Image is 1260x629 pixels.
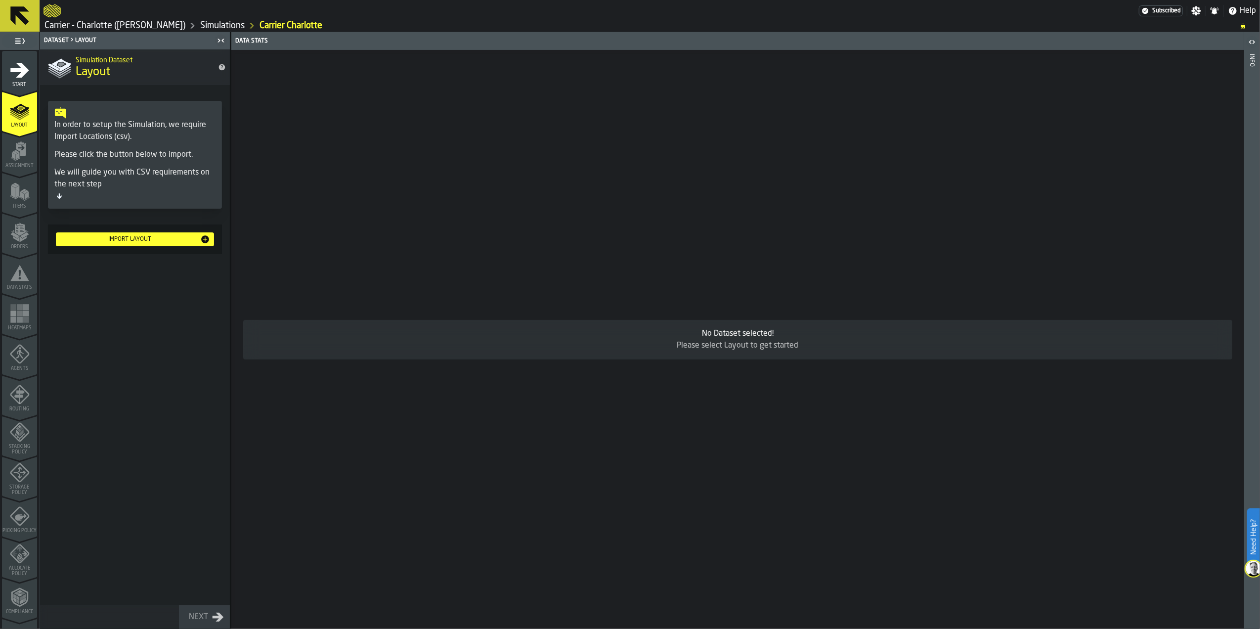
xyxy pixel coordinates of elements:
span: Compliance [2,609,37,615]
div: Next [185,611,212,623]
li: menu Routing [2,375,37,415]
span: Agents [2,366,37,371]
nav: Breadcrumb [43,20,1256,32]
li: menu Data Stats [2,254,37,293]
span: Layout [76,64,110,80]
span: Help [1240,5,1256,17]
p: In order to setup the Simulation, we require Import Locations (csv). [54,119,216,143]
label: button-toggle-Toggle Full Menu [2,34,37,48]
span: Routing [2,406,37,412]
span: Start [2,82,37,88]
p: We will guide you with CSV requirements on the next step [54,167,216,190]
span: Storage Policy [2,485,37,495]
header: Info [1244,32,1260,629]
span: Orders [2,244,37,250]
label: button-toggle-Settings [1187,6,1205,16]
div: Info [1249,52,1256,627]
span: Stacking Policy [2,444,37,455]
label: button-toggle-Close me [214,35,228,46]
li: menu Assignment [2,132,37,172]
a: link-to-/wh/i/e074fb63-00ea-4531-a7c9-ea0a191b3e4f/simulations/e8bbcac1-dc0f-4ae8-856b-b858c8a1d6ab [260,20,322,31]
li: menu Storage Policy [2,456,37,496]
div: Data Stats [233,38,739,45]
div: title-Layout [40,49,230,85]
span: Allocate Policy [2,566,37,577]
label: Need Help? [1248,509,1259,565]
a: logo-header [43,2,61,20]
div: Menu Subscription [1139,5,1183,16]
span: Assignment [2,163,37,169]
li: menu Start [2,51,37,90]
div: No Dataset selected! [251,328,1224,340]
li: menu Layout [2,91,37,131]
h2: Sub Title [76,54,210,64]
li: menu Orders [2,213,37,253]
li: menu Picking Policy [2,497,37,537]
a: link-to-/wh/i/e074fb63-00ea-4531-a7c9-ea0a191b3e4f [200,20,245,31]
div: Please select Layout to get started [251,340,1224,352]
label: button-toggle-Open [1245,34,1259,52]
div: Import layout [60,236,200,243]
button: button-Next [179,605,230,629]
div: Dataset > Layout [42,37,214,44]
span: Subscribed [1152,7,1180,14]
li: menu Compliance [2,578,37,618]
a: link-to-/wh/i/e074fb63-00ea-4531-a7c9-ea0a191b3e4f/settings/billing [1139,5,1183,16]
a: link-to-/wh/i/e074fb63-00ea-4531-a7c9-ea0a191b3e4f [44,20,185,31]
header: Data Stats [231,32,1244,50]
span: Items [2,204,37,209]
span: Data Stats [2,285,37,290]
span: Layout [2,123,37,128]
header: Dataset > Layout [40,32,230,49]
p: Please click the button below to import. [54,149,216,161]
span: Picking Policy [2,528,37,534]
li: menu Stacking Policy [2,416,37,455]
li: menu Agents [2,335,37,374]
span: Heatmaps [2,325,37,331]
li: menu Heatmaps [2,294,37,334]
button: button-Import layout [56,232,214,246]
label: button-toggle-Help [1224,5,1260,17]
li: menu Items [2,173,37,212]
li: menu Allocate Policy [2,538,37,577]
label: button-toggle-Notifications [1206,6,1223,16]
